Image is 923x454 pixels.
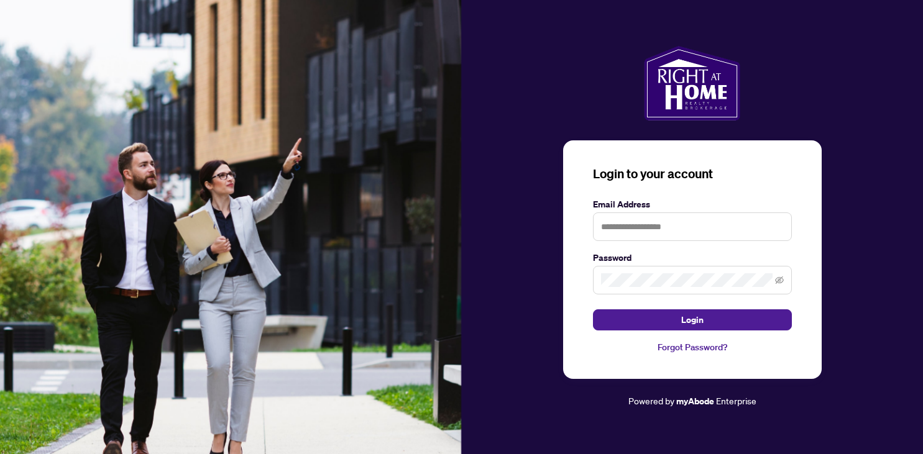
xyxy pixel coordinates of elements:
[775,276,784,284] span: eye-invisible
[716,395,756,406] span: Enterprise
[593,197,792,211] label: Email Address
[593,251,792,265] label: Password
[593,340,792,354] a: Forgot Password?
[644,46,740,120] img: ma-logo
[593,309,792,330] button: Login
[593,165,792,183] h3: Login to your account
[628,395,674,406] span: Powered by
[676,394,714,408] a: myAbode
[681,310,704,330] span: Login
